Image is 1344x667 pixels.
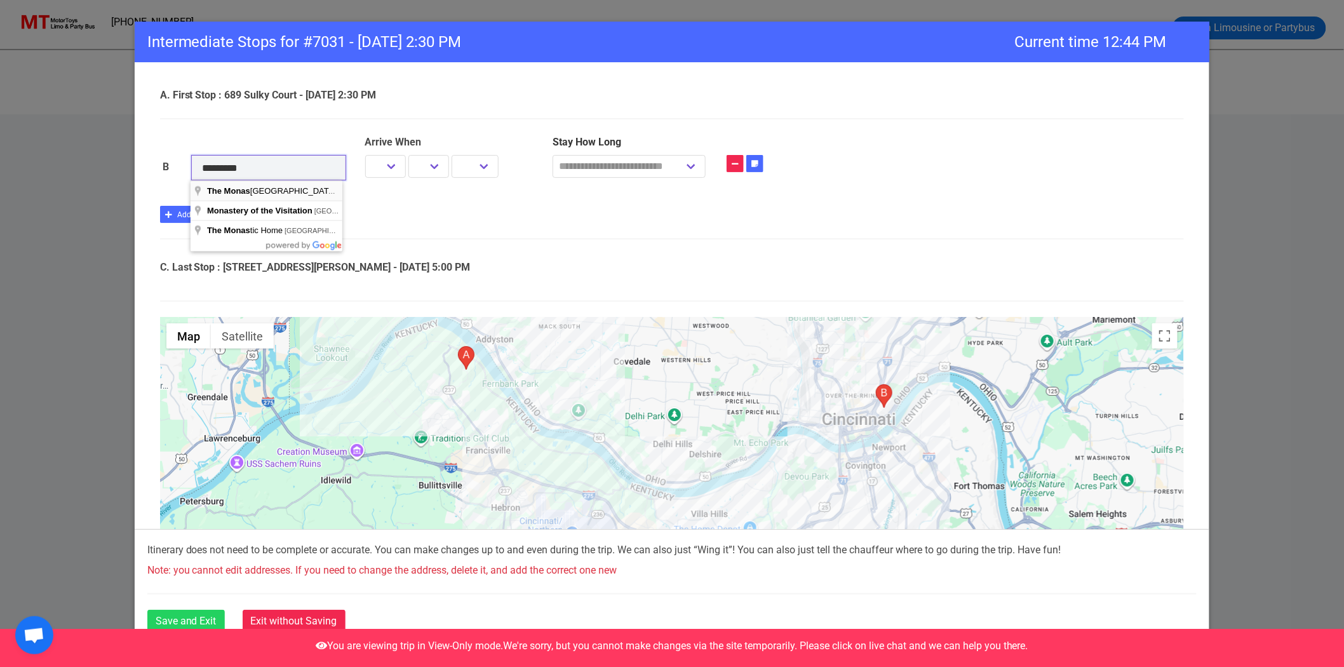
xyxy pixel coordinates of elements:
[207,186,338,196] span: [GEOGRAPHIC_DATA]
[147,542,1197,558] p: Itinerary does not need to be complete or accurate. You can make changes up to and even during th...
[543,135,717,180] div: How long will you be there?
[338,187,698,195] span: [GEOGRAPHIC_DATA][PERSON_NAME], [GEOGRAPHIC_DATA], [GEOGRAPHIC_DATA], [GEOGRAPHIC_DATA]
[160,206,244,223] button: Add another stop
[251,614,337,629] span: Exit without Saving
[458,346,474,370] div: 689 Sulky Ct, Hebron, KY 41048, USA
[876,384,892,408] div: 1055 St Paul Pl, Cincinnati, OH 45202, USA
[160,261,471,273] b: C. Last Stop : [STREET_ADDRESS][PERSON_NAME] - [DATE] 5:00 PM
[160,159,172,175] span: B
[147,610,225,633] button: Save and Exit
[243,610,346,633] button: Exit without Saving
[207,226,285,235] span: tic Home
[15,616,53,654] div: Open chat
[156,614,217,629] span: Save and Exit
[1152,323,1178,349] button: Toggle fullscreen view
[553,135,708,150] label: Stay How Long
[207,226,250,235] span: The Monas
[503,640,1028,652] span: We're sorry, but you cannot make changes via the site temporarily. Please click on live chat and ...
[160,89,377,101] b: A. First Stop : 689 Sulky Court - [DATE] 2:30 PM
[207,186,250,196] span: The Monas
[207,206,312,215] span: Monastery of the Visitation
[1014,34,1166,50] span: Current time 12:44 PM
[147,563,1197,578] p: Note: you cannot edit addresses. If you need to change the address, delete it, and add the correc...
[285,227,568,234] span: [GEOGRAPHIC_DATA][PERSON_NAME], [GEOGRAPHIC_DATA], [GEOGRAPHIC_DATA]
[314,207,617,215] span: [GEOGRAPHIC_DATA], [GEOGRAPHIC_DATA], [GEOGRAPHIC_DATA], [GEOGRAPHIC_DATA]
[365,136,422,148] b: Arrive When
[147,34,1197,50] h3: Intermediate Stops for #7031 - [DATE] 2:30 PM
[166,323,211,349] button: Show street map
[211,323,274,349] button: Show satellite imagery
[177,210,237,219] span: Add another stop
